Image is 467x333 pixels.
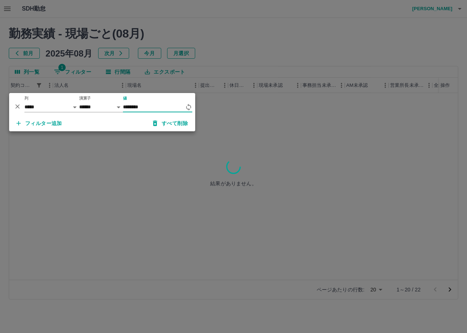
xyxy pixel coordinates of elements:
[123,96,127,101] label: 値
[24,96,28,101] label: 列
[147,117,194,130] button: すべて削除
[79,96,91,101] label: 演算子
[12,101,23,112] button: 削除
[11,117,68,130] button: フィルター追加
